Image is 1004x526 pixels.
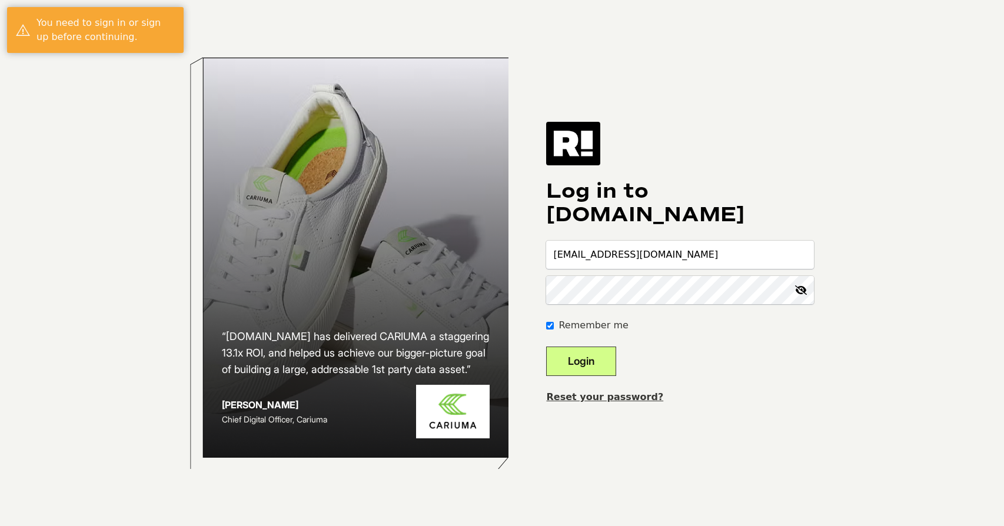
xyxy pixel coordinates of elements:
[558,318,628,332] label: Remember me
[222,328,490,378] h2: “[DOMAIN_NAME] has delivered CARIUMA a staggering 13.1x ROI, and helped us achieve our bigger-pic...
[222,414,327,424] span: Chief Digital Officer, Cariuma
[222,399,298,411] strong: [PERSON_NAME]
[546,391,663,402] a: Reset your password?
[36,16,175,44] div: You need to sign in or sign up before continuing.
[546,347,616,376] button: Login
[416,385,490,438] img: Cariuma
[546,241,814,269] input: Email
[546,122,600,165] img: Retention.com
[546,179,814,227] h1: Log in to [DOMAIN_NAME]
